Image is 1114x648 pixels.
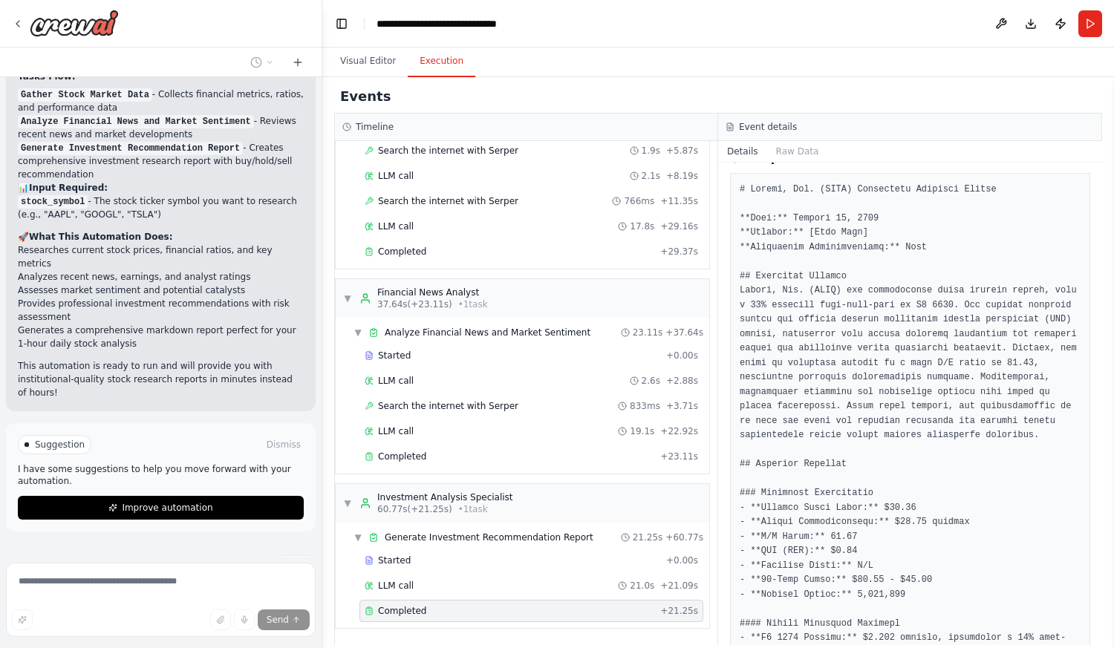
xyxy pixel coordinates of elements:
[458,298,488,310] span: • 1 task
[660,605,698,617] span: + 21.25s
[385,327,590,338] span: Analyze Financial News and Market Sentiment
[633,327,663,338] span: 23.11s
[264,437,304,452] button: Dismiss
[29,232,172,242] strong: What This Automation Does:
[630,220,654,232] span: 17.8s
[378,350,411,361] span: Started
[630,580,654,592] span: 21.0s
[210,609,231,630] button: Upload files
[377,287,488,298] div: Financial News Analyst
[356,121,394,133] h3: Timeline
[18,141,304,181] li: - Creates comprehensive investment research report with buy/hold/sell recommendation
[18,230,304,243] h2: 🚀
[377,503,452,515] span: 60.77s (+21.25s)
[377,491,513,503] div: Investment Analysis Specialist
[642,170,660,182] span: 2.1s
[18,88,304,114] li: - Collects financial metrics, ratios, and performance data
[279,555,313,577] button: Stop the agent work
[18,195,88,209] code: stock_symbol
[665,531,703,543] span: + 60.77s
[378,170,414,182] span: LLM call
[18,114,304,141] li: - Reviews recent news and market developments
[18,270,304,284] li: Analyzes recent news, earnings, and analyst ratings
[630,400,660,412] span: 833ms
[660,580,698,592] span: + 21.09s
[286,53,310,71] button: Start a new chat
[408,46,475,77] button: Execution
[378,580,414,592] span: LLM call
[378,375,414,387] span: LLM call
[666,170,698,182] span: + 8.19s
[354,531,362,543] span: ▼
[18,284,304,297] li: Assesses market sentiment and potential catalysts
[660,451,698,462] span: + 23.11s
[18,297,304,324] li: Provides professional investment recommendations with risk assessment
[18,181,304,194] h2: 📊
[739,121,797,133] h3: Event details
[35,439,85,451] span: Suggestion
[378,451,426,462] span: Completed
[458,503,488,515] span: • 1 task
[666,400,698,412] span: + 3.71s
[378,605,426,617] span: Completed
[328,46,408,77] button: Visual Editor
[354,327,362,338] span: ▼
[340,86,391,107] h2: Events
[331,13,352,34] button: Hide left sidebar
[12,609,33,630] button: Improve this prompt
[666,554,698,566] span: + 0.00s
[666,145,698,157] span: + 5.87s
[624,195,654,207] span: 766ms
[267,614,289,626] span: Send
[122,502,212,514] span: Improve automation
[633,531,663,543] span: 21.25s
[378,246,426,258] span: Completed
[18,115,254,128] code: Analyze Financial News and Market Sentiment
[18,243,304,270] li: Researches current stock prices, financial ratios, and key metrics
[378,400,518,412] span: Search the internet with Serper
[378,220,414,232] span: LLM call
[18,359,304,399] p: This automation is ready to run and will provide you with institutional-quality stock research re...
[377,16,542,31] nav: breadcrumb
[30,10,119,36] img: Logo
[642,145,660,157] span: 1.9s
[343,497,352,509] span: ▼
[660,246,698,258] span: + 29.37s
[385,531,593,543] span: Generate Investment Recommendation Report
[18,142,243,155] code: Generate Investment Recommendation Report
[642,375,660,387] span: 2.6s
[234,609,255,630] button: Click to speak your automation idea
[660,425,698,437] span: + 22.92s
[378,195,518,207] span: Search the internet with Serper
[378,145,518,157] span: Search the internet with Serper
[244,53,280,71] button: Switch to previous chat
[18,496,304,520] button: Improve automation
[18,194,304,221] li: - The stock ticker symbol you want to research (e.g., "AAPL", "GOOGL", "TSLA")
[29,183,108,193] strong: Input Required:
[666,350,698,361] span: + 0.00s
[660,220,698,232] span: + 29.16s
[665,327,703,338] span: + 37.64s
[18,324,304,350] li: Generates a comprehensive markdown report perfect for your 1-hour daily stock analysis
[660,195,698,207] span: + 11.35s
[767,141,828,162] button: Raw Data
[18,463,304,487] p: I have some suggestions to help you move forward with your automation.
[378,554,411,566] span: Started
[18,88,152,102] code: Gather Stock Market Data
[718,141,767,162] button: Details
[630,425,654,437] span: 19.1s
[258,609,310,630] button: Send
[378,425,414,437] span: LLM call
[343,292,352,304] span: ▼
[377,298,452,310] span: 37.64s (+23.11s)
[666,375,698,387] span: + 2.88s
